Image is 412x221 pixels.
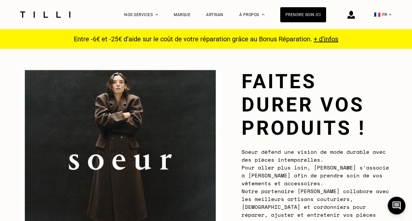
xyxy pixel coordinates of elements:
a: + d’infos [314,35,338,43]
p: Entre -6€ et -25€ d’aide sur le coût de votre réparation grâce au Bonus Réparation. [70,35,342,43]
a: Artisan [206,12,224,17]
img: menu déroulant [389,14,391,15]
img: Menu déroulant [155,14,158,15]
img: Menu déroulant à propos [262,14,265,15]
a: Prendre soin ici [280,7,326,22]
img: icône connexion [347,11,355,19]
h1: Faites durer vos produits ! [242,70,392,140]
img: Logo du service de couturière Tilli [18,11,73,18]
span: 🇫🇷 [374,11,381,18]
a: Marque [174,12,190,17]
